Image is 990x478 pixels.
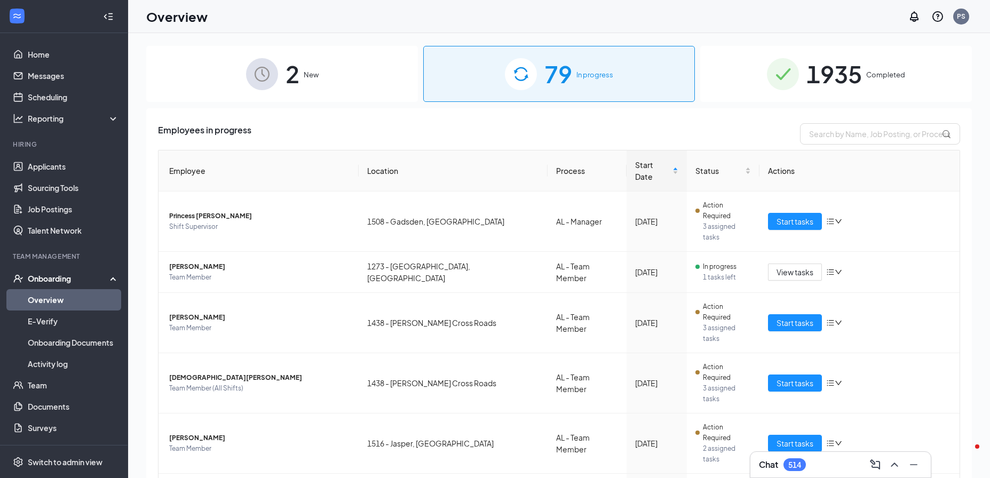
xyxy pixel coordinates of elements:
th: Status [687,150,759,192]
span: Start tasks [777,437,813,449]
a: Overview [28,289,119,310]
div: Hiring [13,140,117,149]
div: 514 [788,460,801,469]
button: ChevronUp [886,456,903,473]
span: bars [826,439,835,448]
span: bars [826,379,835,387]
span: View tasks [777,266,813,278]
button: Start tasks [768,314,822,331]
a: Applicants [28,156,119,177]
td: AL - Manager [548,192,627,252]
a: E-Verify [28,310,119,332]
span: 1 tasks left [703,272,751,283]
svg: ComposeMessage [869,458,882,471]
span: Team Member [169,272,350,283]
a: Scheduling [28,86,119,108]
div: [DATE] [635,266,678,278]
span: Action Required [703,200,751,221]
div: [DATE] [635,377,678,389]
span: Action Required [703,422,751,443]
span: 1935 [806,55,862,92]
span: Princess [PERSON_NAME] [169,211,350,221]
span: Team Member [169,443,350,454]
input: Search by Name, Job Posting, or Process [800,123,960,145]
span: 3 assigned tasks [703,383,751,404]
span: Action Required [703,301,751,323]
button: Start tasks [768,375,822,392]
button: Minimize [905,456,922,473]
svg: Collapse [103,11,114,22]
div: [DATE] [635,216,678,227]
td: AL - Team Member [548,413,627,474]
td: 1438 - [PERSON_NAME] Cross Roads [359,353,548,413]
svg: Notifications [908,10,921,23]
span: Status [695,165,743,177]
td: AL - Team Member [548,252,627,293]
button: Start tasks [768,435,822,452]
span: down [835,379,842,387]
a: Talent Network [28,220,119,241]
span: 2 assigned tasks [703,443,751,465]
span: [DEMOGRAPHIC_DATA][PERSON_NAME] [169,372,350,383]
h1: Overview [146,7,208,26]
span: [PERSON_NAME] [169,261,350,272]
a: Sourcing Tools [28,177,119,198]
span: down [835,440,842,447]
span: bars [826,268,835,276]
td: 1438 - [PERSON_NAME] Cross Roads [359,293,548,353]
a: Team [28,375,119,396]
td: 1516 - Jasper, [GEOGRAPHIC_DATA] [359,413,548,474]
th: Location [359,150,548,192]
span: Start tasks [777,317,813,329]
span: In progress [576,69,613,80]
div: PS [957,12,965,21]
div: Team Management [13,252,117,261]
span: Start tasks [777,377,813,389]
span: bars [826,318,835,327]
th: Employee [159,150,359,192]
svg: Minimize [907,458,920,471]
span: down [835,319,842,326]
span: 3 assigned tasks [703,221,751,243]
td: AL - Team Member [548,353,627,413]
span: down [835,268,842,276]
span: 3 assigned tasks [703,323,751,344]
div: Switch to admin view [28,457,102,467]
div: Reporting [28,113,120,124]
div: Onboarding [28,273,110,284]
span: down [835,218,842,225]
svg: ChevronUp [888,458,901,471]
button: View tasks [768,264,822,281]
a: Messages [28,65,119,86]
span: Completed [866,69,905,80]
svg: Settings [13,457,23,467]
span: Shift Supervisor [169,221,350,232]
span: bars [826,217,835,226]
h3: Chat [759,459,778,471]
a: Onboarding Documents [28,332,119,353]
th: Process [548,150,627,192]
span: New [304,69,319,80]
svg: WorkstreamLogo [12,11,22,21]
a: Activity log [28,353,119,375]
span: Action Required [703,362,751,383]
div: [DATE] [635,437,678,449]
td: 1273 - [GEOGRAPHIC_DATA], [GEOGRAPHIC_DATA] [359,252,548,293]
svg: Analysis [13,113,23,124]
a: Documents [28,396,119,417]
svg: UserCheck [13,273,23,284]
span: [PERSON_NAME] [169,433,350,443]
span: 79 [544,55,572,92]
span: Team Member [169,323,350,333]
td: AL - Team Member [548,293,627,353]
a: Home [28,44,119,65]
span: In progress [703,261,736,272]
a: Job Postings [28,198,119,220]
span: [PERSON_NAME] [169,312,350,323]
button: ComposeMessage [867,456,884,473]
svg: QuestionInfo [931,10,944,23]
div: [DATE] [635,317,678,329]
td: 1508 - Gadsden, [GEOGRAPHIC_DATA] [359,192,548,252]
th: Actions [759,150,960,192]
span: Employees in progress [158,123,251,145]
